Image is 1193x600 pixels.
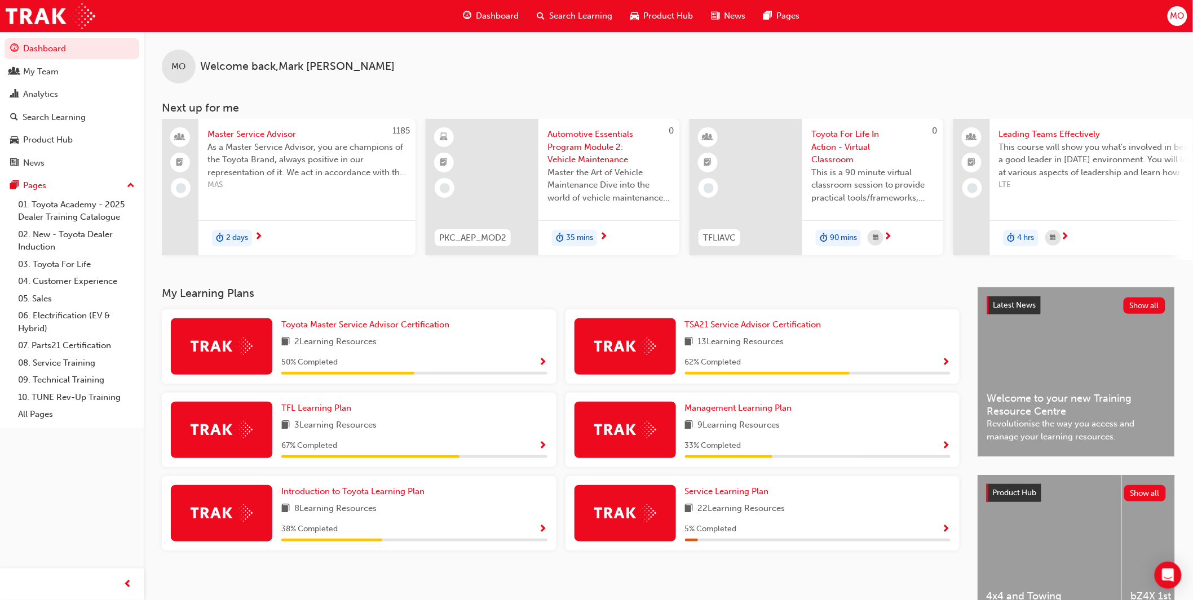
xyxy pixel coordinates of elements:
a: News [5,153,139,174]
a: Trak [6,3,95,29]
span: PKC_AEP_MOD2 [439,232,506,245]
a: search-iconSearch Learning [528,5,622,28]
span: 1185 [392,126,410,136]
span: Show Progress [942,441,951,451]
button: Show Progress [539,522,547,536]
span: Revolutionise the way you access and manage your learning resources. [987,417,1165,443]
span: Show Progress [539,358,547,368]
span: book-icon [281,335,290,349]
a: car-iconProduct Hub [622,5,702,28]
span: search-icon [10,113,18,123]
span: 5 % Completed [685,523,737,536]
span: news-icon [712,9,720,23]
span: Show Progress [942,525,951,535]
span: learningResourceType_INSTRUCTOR_LED-icon [704,130,712,145]
a: 01. Toyota Academy - 2025 Dealer Training Catalogue [14,196,139,226]
span: 0 [669,126,674,136]
span: car-icon [631,9,639,23]
a: 0TFLIAVCToyota For Life In Action - Virtual ClassroomThis is a 90 minute virtual classroom sessio... [690,119,943,255]
span: Welcome back , Mark [PERSON_NAME] [200,60,395,73]
span: learningRecordVerb_NONE-icon [704,183,714,193]
a: TFL Learning Plan [281,402,356,415]
span: book-icon [281,419,290,433]
span: 2 Learning Resources [294,335,377,349]
span: learningRecordVerb_NONE-icon [967,183,978,193]
span: Welcome to your new Training Resource Centre [987,392,1165,417]
span: Toyota Master Service Advisor Certification [281,319,449,330]
img: Trak [191,337,253,355]
button: Pages [5,175,139,196]
a: Search Learning [5,107,139,128]
button: Show all [1124,297,1166,314]
span: Toyota For Life In Action - Virtual Classroom [811,128,934,166]
span: 33 % Completed [685,439,741,452]
span: car-icon [10,135,19,145]
div: Analytics [23,88,58,101]
span: TFLIAVC [703,232,736,245]
a: 10. TUNE Rev-Up Training [14,389,139,406]
span: Show Progress [539,441,547,451]
span: Search Learning [550,10,613,23]
span: guage-icon [463,9,472,23]
a: My Team [5,61,139,82]
h3: My Learning Plans [162,287,960,300]
img: Trak [191,504,253,522]
span: calendar-icon [1050,231,1056,245]
span: 3 Learning Resources [294,419,377,433]
span: 35 mins [566,232,593,245]
span: TFL Learning Plan [281,403,351,413]
span: This is a 90 minute virtual classroom session to provide practical tools/frameworks, behaviours a... [811,166,934,205]
span: Dashboard [476,10,519,23]
a: All Pages [14,406,139,423]
span: up-icon [127,179,135,193]
span: next-icon [254,232,263,242]
a: 03. Toyota For Life [14,256,139,273]
span: learningRecordVerb_NONE-icon [176,183,186,193]
span: people-icon [176,130,184,145]
span: As a Master Service Advisor, you are champions of the Toyota Brand, always positive in our repres... [207,141,406,179]
span: 8 Learning Resources [294,502,377,516]
span: MAS [207,179,406,192]
span: next-icon [1061,232,1070,242]
span: people-icon [968,130,976,145]
img: Trak [594,337,656,355]
span: learningResourceType_ELEARNING-icon [440,130,448,145]
span: people-icon [10,67,19,77]
img: Trak [594,421,656,438]
span: booktick-icon [176,155,184,170]
span: Latest News [993,300,1036,310]
span: chart-icon [10,90,19,100]
a: 07. Parts21 Certification [14,337,139,354]
a: Introduction to Toyota Learning Plan [281,485,429,498]
a: 1185Master Service AdvisorAs a Master Service Advisor, you are champions of the Toyota Brand, alw... [162,119,416,255]
a: 04. Customer Experience [14,273,139,290]
span: Pages [777,10,800,23]
span: 50 % Completed [281,356,338,369]
a: Toyota Master Service Advisor Certification [281,318,454,331]
a: pages-iconPages [755,5,809,28]
button: MO [1168,6,1187,26]
span: duration-icon [1008,231,1015,246]
a: TSA21 Service Advisor Certification [685,318,826,331]
span: Master the Art of Vehicle Maintenance Dive into the world of vehicle maintenance with this compre... [547,166,670,205]
span: next-icon [883,232,892,242]
span: 4 hrs [1018,232,1035,245]
a: Analytics [5,84,139,105]
span: Show Progress [539,525,547,535]
span: 22 Learning Resources [698,502,785,516]
span: Automotive Essentials Program Module 2: Vehicle Maintenance [547,128,670,166]
button: DashboardMy TeamAnalyticsSearch LearningProduct HubNews [5,36,139,175]
button: Show Progress [539,439,547,453]
span: Show Progress [942,358,951,368]
a: 06. Electrification (EV & Hybrid) [14,307,139,337]
span: duration-icon [556,231,564,246]
span: duration-icon [216,231,224,246]
span: Product Hub [644,10,693,23]
img: Trak [191,421,253,438]
div: Pages [23,179,46,192]
span: calendar-icon [873,231,878,245]
a: Management Learning Plan [685,402,797,415]
button: Show Progress [942,355,951,370]
a: guage-iconDashboard [454,5,528,28]
a: Dashboard [5,38,139,59]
